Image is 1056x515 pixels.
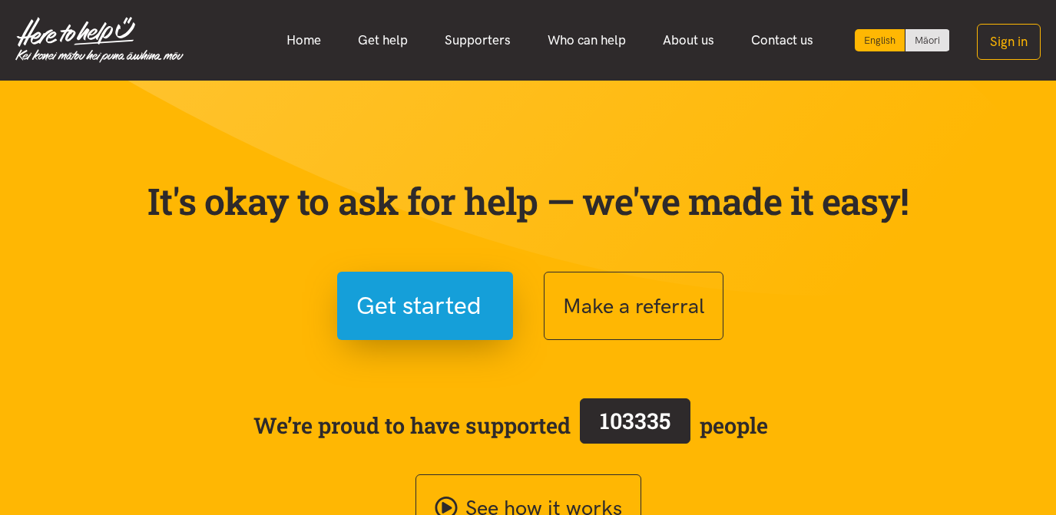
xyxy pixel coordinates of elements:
a: Switch to Te Reo Māori [905,29,949,51]
a: Supporters [426,24,529,57]
button: Make a referral [544,272,723,340]
div: Current language [855,29,905,51]
span: 103335 [600,406,670,435]
a: 103335 [571,395,700,455]
a: About us [644,24,733,57]
button: Sign in [977,24,1041,60]
button: Get started [337,272,513,340]
a: Home [268,24,339,57]
a: Who can help [529,24,644,57]
span: Get started [356,286,482,325]
img: Home [15,17,184,63]
span: We’re proud to have supported people [253,395,768,455]
p: It's okay to ask for help — we've made it easy! [144,179,912,223]
a: Get help [339,24,426,57]
div: Language toggle [855,29,950,51]
a: Contact us [733,24,832,57]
